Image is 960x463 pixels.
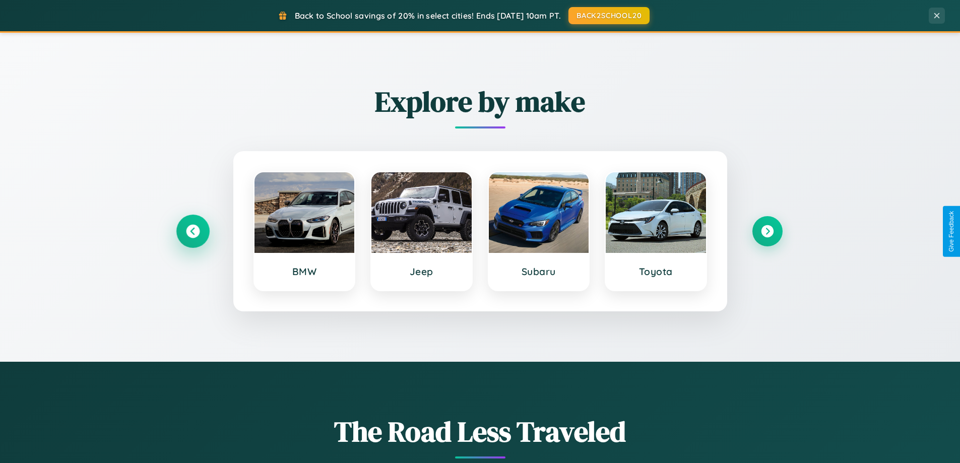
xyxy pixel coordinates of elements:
[948,211,955,252] div: Give Feedback
[265,266,345,278] h3: BMW
[499,266,579,278] h3: Subaru
[295,11,561,21] span: Back to School savings of 20% in select cities! Ends [DATE] 10am PT.
[178,82,783,121] h2: Explore by make
[616,266,696,278] h3: Toyota
[381,266,462,278] h3: Jeep
[568,7,650,24] button: BACK2SCHOOL20
[178,412,783,451] h1: The Road Less Traveled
